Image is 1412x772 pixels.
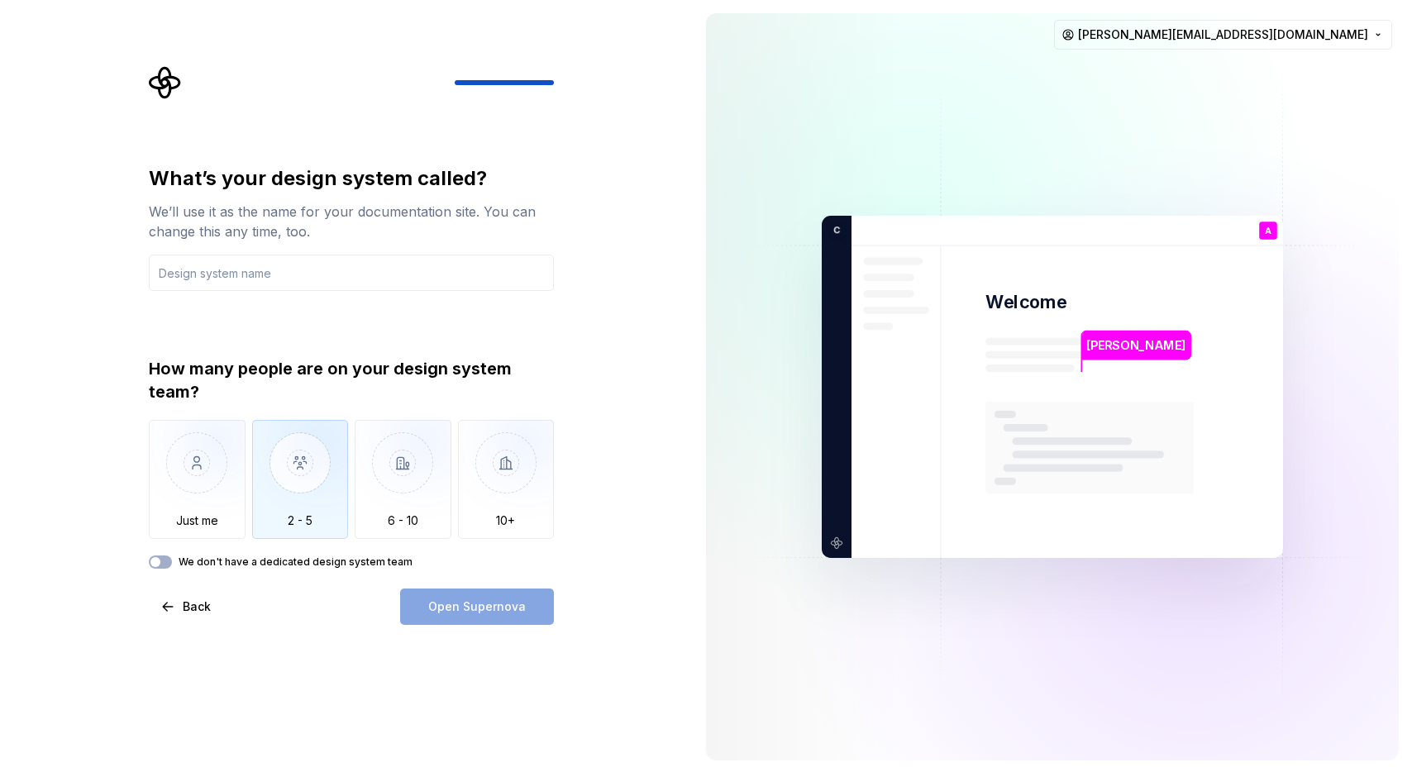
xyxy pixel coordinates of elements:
span: [PERSON_NAME][EMAIL_ADDRESS][DOMAIN_NAME] [1078,26,1368,43]
input: Design system name [149,255,554,291]
p: Welcome [985,290,1066,314]
svg: Supernova Logo [149,66,182,99]
p: A [1265,226,1271,236]
button: [PERSON_NAME][EMAIL_ADDRESS][DOMAIN_NAME] [1054,20,1392,50]
span: Back [183,598,211,615]
p: [PERSON_NAME] [1086,336,1185,355]
label: We don't have a dedicated design system team [179,555,413,569]
div: What’s your design system called? [149,165,554,192]
button: Back [149,589,225,625]
p: C [828,223,840,238]
div: We’ll use it as the name for your documentation site. You can change this any time, too. [149,202,554,241]
div: How many people are on your design system team? [149,357,554,403]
